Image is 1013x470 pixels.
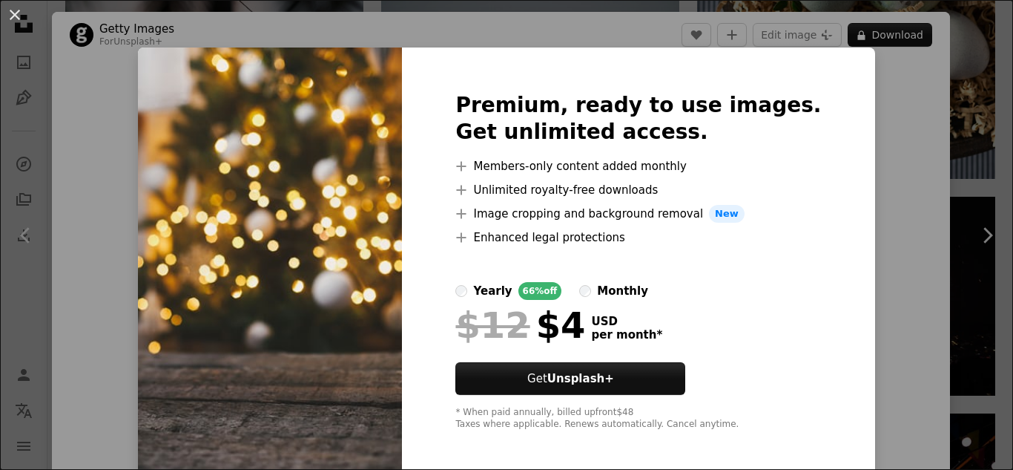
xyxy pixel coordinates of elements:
li: Unlimited royalty-free downloads [455,181,821,199]
button: GetUnsplash+ [455,362,685,395]
input: yearly66%off [455,285,467,297]
strong: Unsplash+ [547,372,614,385]
div: monthly [597,282,648,300]
li: Members-only content added monthly [455,157,821,175]
div: 66% off [518,282,562,300]
span: per month * [591,328,662,342]
div: $4 [455,306,585,345]
span: USD [591,315,662,328]
input: monthly [579,285,591,297]
span: New [709,205,745,223]
span: $12 [455,306,529,345]
div: * When paid annually, billed upfront $48 Taxes where applicable. Renews automatically. Cancel any... [455,407,821,431]
li: Enhanced legal protections [455,229,821,247]
h2: Premium, ready to use images. Get unlimited access. [455,92,821,146]
div: yearly [473,282,512,300]
li: Image cropping and background removal [455,205,821,223]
